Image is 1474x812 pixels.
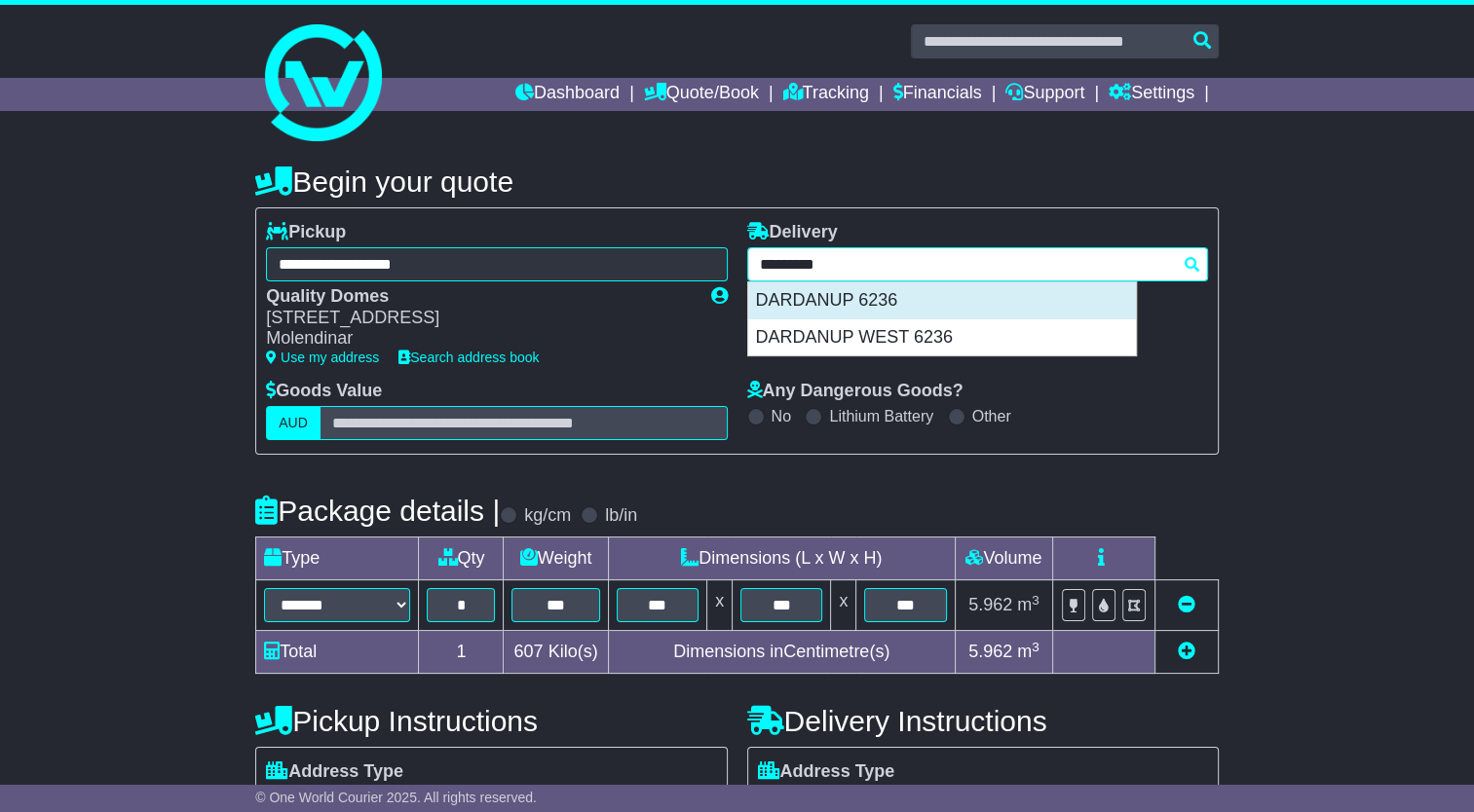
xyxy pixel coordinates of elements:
[255,166,1219,198] h4: Begin your quote
[1005,78,1084,111] a: Support
[783,78,869,111] a: Tracking
[266,222,346,243] label: Pickup
[255,495,500,527] h4: Package details |
[772,407,791,425] label: No
[893,78,982,111] a: Financials
[266,406,321,440] label: AUD
[747,705,1219,737] h4: Delivery Instructions
[608,537,955,580] td: Dimensions (L x W x H)
[1178,595,1195,614] a: Remove this item
[748,319,1136,356] div: DARDANUP WEST 6236
[266,381,382,402] label: Goods Value
[747,381,964,402] label: Any Dangerous Goods?
[968,642,1012,661] span: 5.962
[1032,593,1039,608] sup: 3
[266,286,691,308] div: Quality Domes
[256,537,419,580] td: Type
[266,350,379,365] a: Use my address
[419,631,504,674] td: 1
[707,580,733,631] td: x
[524,505,571,527] label: kg/cm
[829,407,933,425] label: Lithium Battery
[1017,642,1039,661] span: m
[514,642,544,661] span: 607
[955,537,1052,580] td: Volume
[266,308,691,329] div: [STREET_ADDRESS]
[255,790,537,805] span: © One World Courier 2025. All rights reserved.
[1178,642,1195,661] a: Add new item
[398,350,539,365] a: Search address book
[972,407,1011,425] label: Other
[504,631,608,674] td: Kilo(s)
[266,328,691,350] div: Molendinar
[255,705,727,737] h4: Pickup Instructions
[968,595,1012,614] span: 5.962
[605,505,637,527] label: lb/in
[748,282,1136,319] div: DARDANUP 6236
[419,537,504,580] td: Qty
[747,222,838,243] label: Delivery
[1032,640,1039,654] sup: 3
[504,537,608,580] td: Weight
[831,580,856,631] td: x
[758,761,895,783] label: Address Type
[1109,78,1194,111] a: Settings
[266,761,403,783] label: Address Type
[515,78,620,111] a: Dashboard
[1017,595,1039,614] span: m
[644,78,759,111] a: Quote/Book
[256,631,419,674] td: Total
[608,631,955,674] td: Dimensions in Centimetre(s)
